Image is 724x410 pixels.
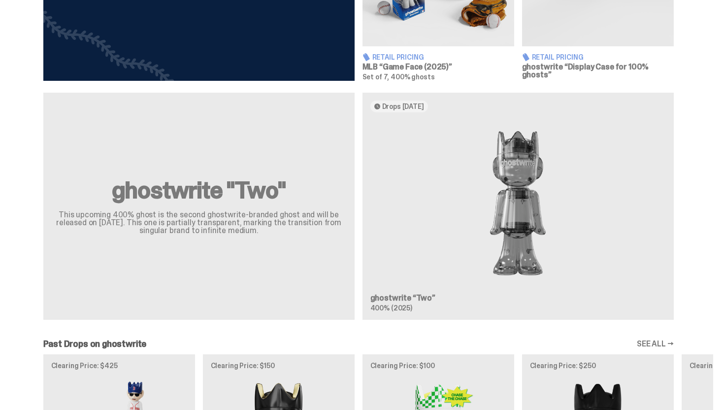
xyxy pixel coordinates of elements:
span: Drops [DATE] [382,102,424,110]
a: SEE ALL → [637,340,674,348]
h2: ghostwrite "Two" [55,178,343,202]
span: Retail Pricing [532,54,584,61]
span: 400% (2025) [370,304,412,312]
h3: ghostwrite “Display Case for 100% ghosts” [522,63,674,79]
img: Two [370,120,666,287]
p: Clearing Price: $250 [530,362,666,369]
p: Clearing Price: $150 [211,362,347,369]
p: Clearing Price: $425 [51,362,187,369]
h3: ghostwrite “Two” [370,294,666,302]
p: This upcoming 400% ghost is the second ghostwrite-branded ghost and will be released on [DATE]. T... [55,211,343,235]
h3: MLB “Game Face (2025)” [362,63,514,71]
span: Retail Pricing [372,54,424,61]
span: Set of 7, 400% ghosts [362,72,435,81]
p: Clearing Price: $100 [370,362,506,369]
h2: Past Drops on ghostwrite [43,340,147,348]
